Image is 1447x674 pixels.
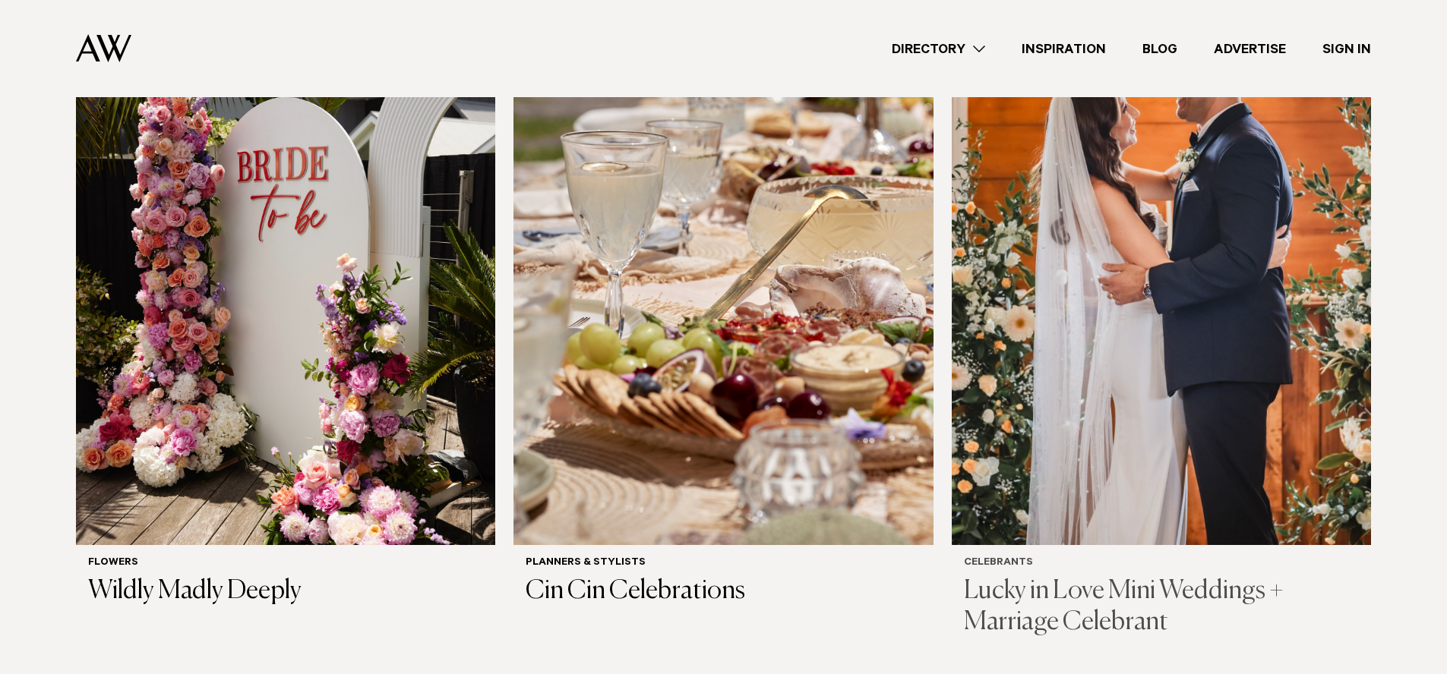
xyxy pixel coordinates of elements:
[1196,39,1304,59] a: Advertise
[526,557,921,570] h6: Planners & Stylists
[526,576,921,607] h3: Cin Cin Celebrations
[1304,39,1389,59] a: Sign In
[964,576,1359,638] h3: Lucky in Love Mini Weddings + Marriage Celebrant
[964,557,1359,570] h6: Celebrants
[1003,39,1124,59] a: Inspiration
[76,34,131,62] img: Auckland Weddings Logo
[88,557,483,570] h6: Flowers
[874,39,1003,59] a: Directory
[1124,39,1196,59] a: Blog
[88,576,483,607] h3: Wildly Madly Deeply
